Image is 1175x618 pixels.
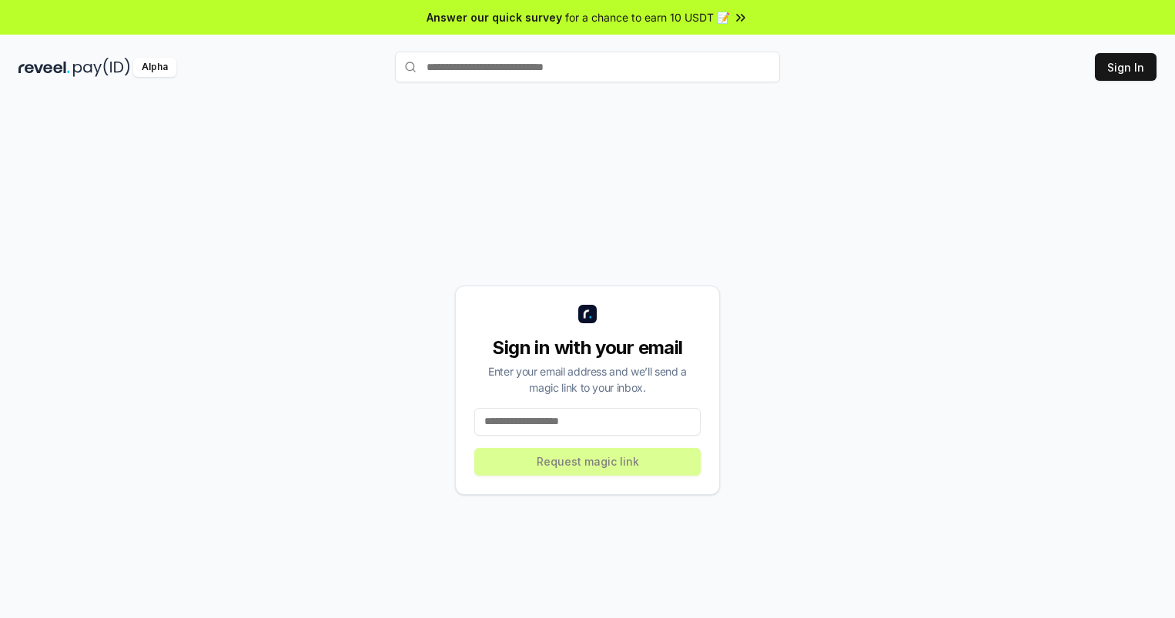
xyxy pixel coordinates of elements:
button: Sign In [1095,53,1157,81]
div: Sign in with your email [474,336,701,360]
img: pay_id [73,58,130,77]
span: for a chance to earn 10 USDT 📝 [565,9,730,25]
div: Alpha [133,58,176,77]
div: Enter your email address and we’ll send a magic link to your inbox. [474,363,701,396]
img: logo_small [578,305,597,323]
span: Answer our quick survey [427,9,562,25]
img: reveel_dark [18,58,70,77]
